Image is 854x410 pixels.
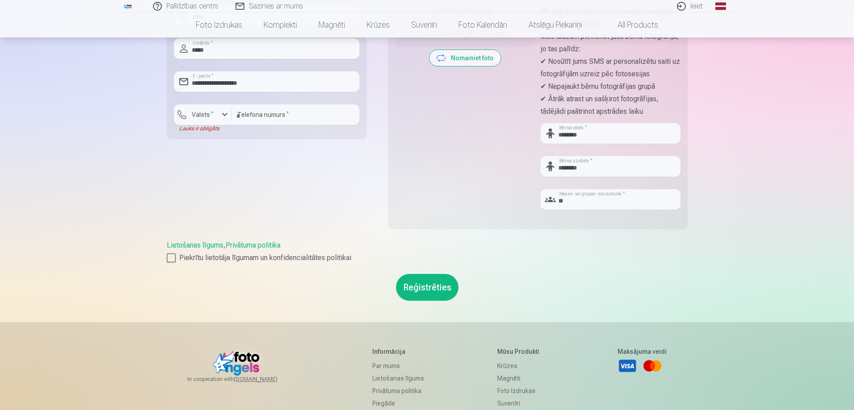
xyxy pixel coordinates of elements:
a: Visa [618,356,637,376]
a: Lietošanas līgums [372,372,424,385]
a: Par mums [372,360,424,372]
a: [DOMAIN_NAME] [234,376,299,383]
p: Mēs lūdzam pievienot jūsu bērna fotogrāfiju, jo tas palīdz: [540,30,681,55]
p: ✔ Nosūtīt jums SMS ar personalizētu saiti uz fotogrāfijām uzreiz pēc fotosesijas [540,55,681,80]
button: Nomainiet foto [429,50,501,66]
div: Lauks ir obligāts [174,125,232,132]
a: Foto izdrukas [497,385,544,397]
a: Lietošanas līgums [167,241,223,249]
a: Magnēti [497,372,544,385]
a: Atslēgu piekariņi [518,12,593,37]
a: Foto kalendāri [448,12,518,37]
a: Komplekti [253,12,308,37]
a: Krūzes [497,360,544,372]
label: Piekrītu lietotāja līgumam un konfidencialitātes politikai [167,253,688,263]
a: Magnēti [308,12,356,37]
p: ✔ Ātrāk atrast un sašķirot fotogrāfijas, tādējādi paātrinot apstrādes laiku [540,93,681,118]
a: Krūzes [356,12,400,37]
button: Valsts* [174,104,232,125]
a: Suvenīri [400,12,448,37]
a: All products [593,12,669,37]
a: Privātuma politika [372,385,424,397]
h5: Informācija [372,347,424,356]
a: Foto izdrukas [185,12,253,37]
a: Suvenīri [497,397,544,410]
button: Reģistrēties [396,274,458,301]
img: /fa1 [123,4,133,9]
p: ✔ Nepajaukt bērnu fotogrāfijas grupā [540,80,681,93]
a: Piegāde [372,397,424,410]
div: , [167,240,688,263]
a: Mastercard [643,356,662,376]
h5: Maksājuma veidi [618,347,667,356]
span: In cooperation with [187,376,299,383]
label: Valsts [188,110,217,119]
h5: Mūsu produkti [497,347,544,356]
a: Privātuma politika [226,241,281,249]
